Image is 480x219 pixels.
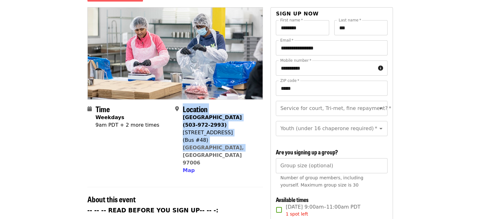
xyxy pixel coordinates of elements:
span: Sign up now [276,11,319,17]
span: Map [183,167,195,173]
div: (Bus #48) [183,136,258,144]
span: Location [183,103,208,114]
i: calendar icon [87,106,92,112]
span: About this event [87,193,136,205]
input: [object Object] [276,158,387,173]
label: ZIP code [280,79,299,83]
span: [DATE] 9:00am–11:00am PDT [286,203,360,217]
input: Email [276,40,387,55]
span: 1 spot left [286,211,308,216]
div: 9am PDT + 2 more times [96,121,159,129]
label: Last name [339,18,361,22]
input: Last name [334,20,388,35]
div: [STREET_ADDRESS] [183,129,258,136]
input: Mobile number [276,61,375,76]
a: [GEOGRAPHIC_DATA], [GEOGRAPHIC_DATA] 97006 [183,145,244,166]
label: Mobile number [280,59,311,62]
img: Oct/Nov/Dec - Beaverton: Repack/Sort (age 10+) organized by Oregon Food Bank [88,8,263,99]
button: Open [376,124,385,133]
strong: [GEOGRAPHIC_DATA] (503-972-2993) [183,114,242,128]
i: map-marker-alt icon [175,106,179,112]
button: Open [376,104,385,113]
input: First name [276,20,329,35]
input: ZIP code [276,81,387,96]
span: Available times [276,195,309,204]
i: circle-info icon [378,65,383,71]
label: Email [280,38,293,42]
strong: -- -- -- READ BEFORE YOU SIGN UP-- -- -: [87,207,219,214]
button: Map [183,167,195,174]
span: Time [96,103,110,114]
span: Number of group members, including yourself. Maximum group size is 30 [280,175,363,187]
label: First name [280,18,303,22]
strong: Weekdays [96,114,124,120]
span: Are you signing up a group? [276,148,338,156]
